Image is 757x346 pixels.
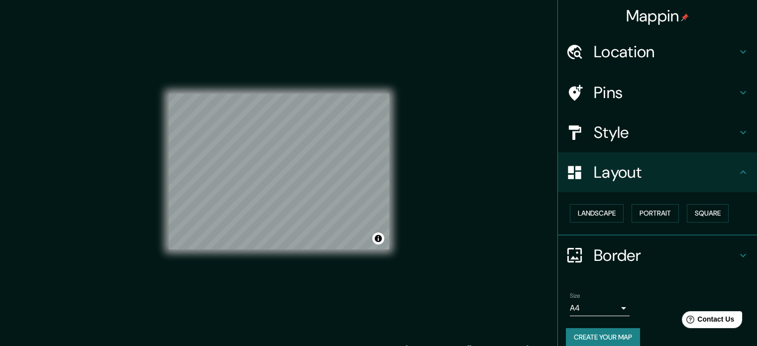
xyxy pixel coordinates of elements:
[594,245,737,265] h4: Border
[372,232,384,244] button: Toggle attribution
[626,6,689,26] h4: Mappin
[594,42,737,62] h4: Location
[681,13,689,21] img: pin-icon.png
[594,83,737,103] h4: Pins
[632,204,679,223] button: Portrait
[687,204,729,223] button: Square
[570,291,580,300] label: Size
[558,235,757,275] div: Border
[558,113,757,152] div: Style
[594,122,737,142] h4: Style
[169,94,389,249] canvas: Map
[558,152,757,192] div: Layout
[570,300,630,316] div: A4
[558,73,757,113] div: Pins
[558,32,757,72] div: Location
[668,307,746,335] iframe: Help widget launcher
[594,162,737,182] h4: Layout
[570,204,624,223] button: Landscape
